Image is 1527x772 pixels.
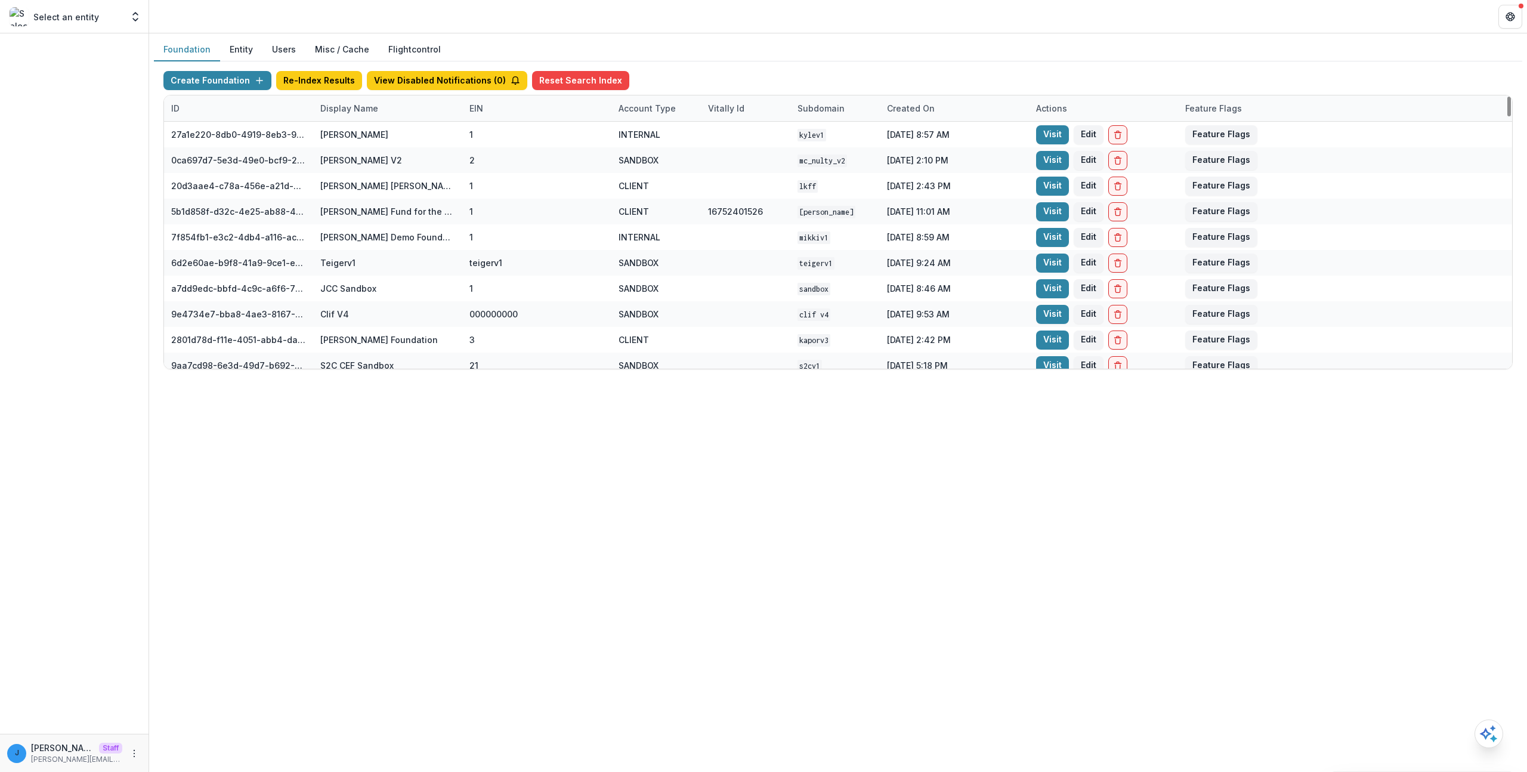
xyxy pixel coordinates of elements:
a: Visit [1036,202,1069,221]
div: [DATE] 9:24 AM [880,250,1029,276]
p: Staff [99,743,122,754]
div: 9aa7cd98-6e3d-49d7-b692-3e5f3d1facd4 [171,359,306,372]
code: sandbox [797,283,830,295]
div: Actions [1029,102,1074,115]
p: Select an entity [33,11,99,23]
code: s2cv1 [797,360,822,372]
button: Edit [1074,151,1103,170]
div: Created on [880,95,1029,121]
div: 1 [469,231,473,243]
a: Visit [1036,356,1069,375]
button: Feature Flags [1185,151,1257,170]
button: Edit [1074,177,1103,196]
button: More [127,746,141,761]
div: [DATE] 2:10 PM [880,147,1029,173]
div: [DATE] 5:18 PM [880,353,1029,378]
button: Open AI Assistant [1475,719,1503,748]
div: [DATE] 2:42 PM [880,327,1029,353]
div: Teigerv1 [320,257,356,269]
a: Visit [1036,305,1069,324]
button: Misc / Cache [305,38,379,61]
div: 21 [469,359,478,372]
div: [PERSON_NAME] Foundation [320,333,438,346]
div: Clif V4 [320,308,349,320]
div: Account Type [611,102,683,115]
button: Entity [220,38,262,61]
div: ID [164,95,313,121]
div: 2 [469,154,475,166]
button: Feature Flags [1185,228,1257,247]
button: View Disabled Notifications (0) [367,71,527,90]
div: Created on [880,102,942,115]
button: Delete Foundation [1108,279,1127,298]
code: teigerv1 [797,257,834,270]
button: Re-Index Results [276,71,362,90]
div: Display Name [313,95,462,121]
button: Delete Foundation [1108,228,1127,247]
p: [PERSON_NAME][EMAIL_ADDRESS][DOMAIN_NAME] [31,742,94,754]
button: Edit [1074,305,1103,324]
div: teigerv1 [469,257,502,269]
div: 20d3aae4-c78a-456e-a21d-91c97a6a725f [171,180,306,192]
div: [PERSON_NAME] V2 [320,154,402,166]
button: Feature Flags [1185,356,1257,375]
div: Actions [1029,95,1178,121]
a: Visit [1036,331,1069,350]
div: EIN [462,95,611,121]
div: INTERNAL [619,128,660,141]
div: [PERSON_NAME] [320,128,388,141]
div: Feature Flags [1178,95,1327,121]
button: Delete Foundation [1108,305,1127,324]
button: Open entity switcher [127,5,144,29]
div: 27a1e220-8db0-4919-8eb3-9f29ee33f7b0 [171,128,306,141]
div: 1 [469,128,473,141]
code: mikkiv1 [797,231,830,244]
div: SANDBOX [619,154,659,166]
button: Delete Foundation [1108,125,1127,144]
code: kylev1 [797,129,826,141]
button: Edit [1074,356,1103,375]
button: Feature Flags [1185,305,1257,324]
code: kaporv3 [797,334,830,347]
button: Delete Foundation [1108,356,1127,375]
button: Feature Flags [1185,254,1257,273]
div: CLIENT [619,180,649,192]
div: SANDBOX [619,282,659,295]
div: Account Type [611,95,701,121]
div: CLIENT [619,205,649,218]
div: Vitally Id [701,95,790,121]
div: 3 [469,333,475,346]
button: Get Help [1498,5,1522,29]
div: 0ca697d7-5e3d-49e0-bcf9-217f69e92d71 [171,154,306,166]
div: [DATE] 8:59 AM [880,224,1029,250]
div: 9e4734e7-bba8-4ae3-8167-95d86cec7b4b [171,308,306,320]
button: Edit [1074,202,1103,221]
button: Feature Flags [1185,202,1257,221]
div: [PERSON_NAME] Demo Foundation [320,231,455,243]
div: Vitally Id [701,102,752,115]
a: Visit [1036,125,1069,144]
code: [PERSON_NAME] [797,206,855,218]
div: SANDBOX [619,257,659,269]
div: 1 [469,205,473,218]
div: [DATE] 11:01 AM [880,199,1029,224]
button: Delete Foundation [1108,254,1127,273]
button: Feature Flags [1185,279,1257,298]
code: lkff [797,180,818,193]
div: CLIENT [619,333,649,346]
a: Flightcontrol [388,43,441,55]
button: Feature Flags [1185,125,1257,144]
div: SANDBOX [619,359,659,372]
div: [PERSON_NAME] [PERSON_NAME] Family Foundation [320,180,455,192]
div: 1 [469,180,473,192]
button: Delete Foundation [1108,177,1127,196]
div: 6d2e60ae-b9f8-41a9-9ce1-e608d0f20ec5 [171,257,306,269]
div: S2C CEF Sandbox [320,359,394,372]
div: 2801d78d-f11e-4051-abb4-dab00da98882 [171,333,306,346]
button: Edit [1074,254,1103,273]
